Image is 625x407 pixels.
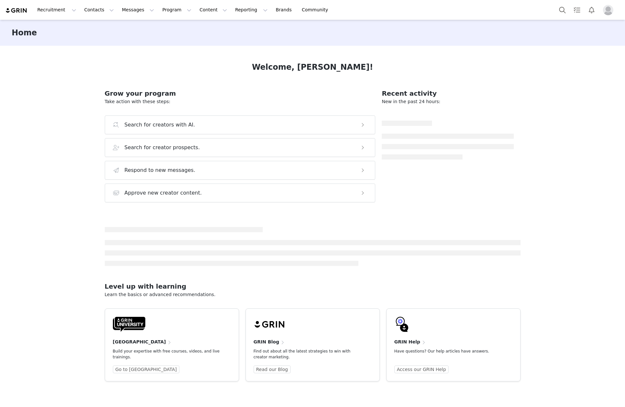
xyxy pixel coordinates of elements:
[5,7,28,14] img: grin logo
[382,98,514,105] p: New in the past 24 hours:
[105,115,376,134] button: Search for creators with AI.
[254,339,279,345] h4: GRIN Blog
[12,27,37,39] h3: Home
[555,3,570,17] button: Search
[113,317,145,332] img: GRIN-University-Logo-Black.svg
[599,5,620,15] button: Profile
[254,365,291,373] a: Read our Blog
[254,317,286,332] img: grin-logo-black.svg
[105,138,376,157] button: Search for creator prospects.
[105,184,376,202] button: Approve new creator content.
[125,144,200,151] h3: Search for creator prospects.
[394,339,420,345] h4: GRIN Help
[584,3,599,17] button: Notifications
[113,339,166,345] h4: [GEOGRAPHIC_DATA]
[125,121,195,129] h3: Search for creators with AI.
[105,161,376,180] button: Respond to new messages.
[105,281,521,291] h2: Level up with learning
[33,3,80,17] button: Recruitment
[382,89,514,98] h2: Recent activity
[118,3,158,17] button: Messages
[254,348,361,360] p: Find out about all the latest strategies to win with creator marketing.
[113,348,221,360] p: Build your expertise with free courses, videos, and live trainings.
[394,317,410,332] img: GRIN-help-icon.svg
[105,89,376,98] h2: Grow your program
[272,3,297,17] a: Brands
[252,61,373,73] h1: Welcome, [PERSON_NAME]!
[196,3,231,17] button: Content
[125,189,202,197] h3: Approve new creator content.
[298,3,335,17] a: Community
[231,3,271,17] button: Reporting
[603,5,613,15] img: placeholder-profile.jpg
[105,291,521,298] p: Learn the basics or advanced recommendations.
[125,166,196,174] h3: Respond to new messages.
[105,98,376,105] p: Take action with these steps:
[113,365,180,373] a: Go to [GEOGRAPHIC_DATA]
[80,3,118,17] button: Contacts
[394,348,502,354] p: Have questions? Our help articles have answers.
[158,3,195,17] button: Program
[394,365,449,373] a: Access our GRIN Help
[570,3,584,17] a: Tasks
